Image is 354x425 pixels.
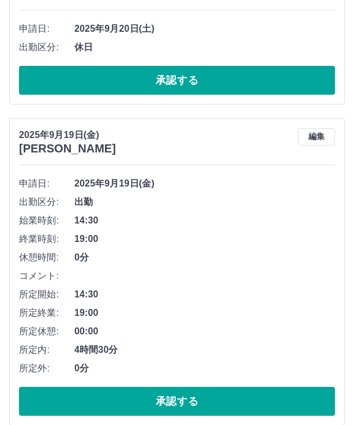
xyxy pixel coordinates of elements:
span: 出勤 [74,195,335,209]
button: 編集 [298,128,335,146]
span: 出勤区分: [19,40,74,54]
span: コメント: [19,269,74,283]
span: 19:00 [74,232,335,246]
span: 0分 [74,361,335,375]
span: 14:30 [74,214,335,228]
button: 承認する [19,387,335,416]
span: 所定終業: [19,306,74,320]
span: 2025年9月19日(金) [74,177,335,191]
p: 2025年9月19日(金) [19,128,116,142]
span: 所定開始: [19,288,74,301]
span: 所定外: [19,361,74,375]
span: 申請日: [19,22,74,36]
span: 0分 [74,251,335,264]
span: 出勤区分: [19,195,74,209]
span: 始業時刻: [19,214,74,228]
span: 00:00 [74,325,335,338]
h3: [PERSON_NAME] [19,142,116,155]
span: 所定休憩: [19,325,74,338]
span: 申請日: [19,177,74,191]
span: 所定内: [19,343,74,357]
span: 終業時刻: [19,232,74,246]
button: 承認する [19,66,335,95]
span: 2025年9月20日(土) [74,22,335,36]
span: 4時間30分 [74,343,335,357]
span: 19:00 [74,306,335,320]
span: 休日 [74,40,335,54]
span: 休憩時間: [19,251,74,264]
span: 14:30 [74,288,335,301]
